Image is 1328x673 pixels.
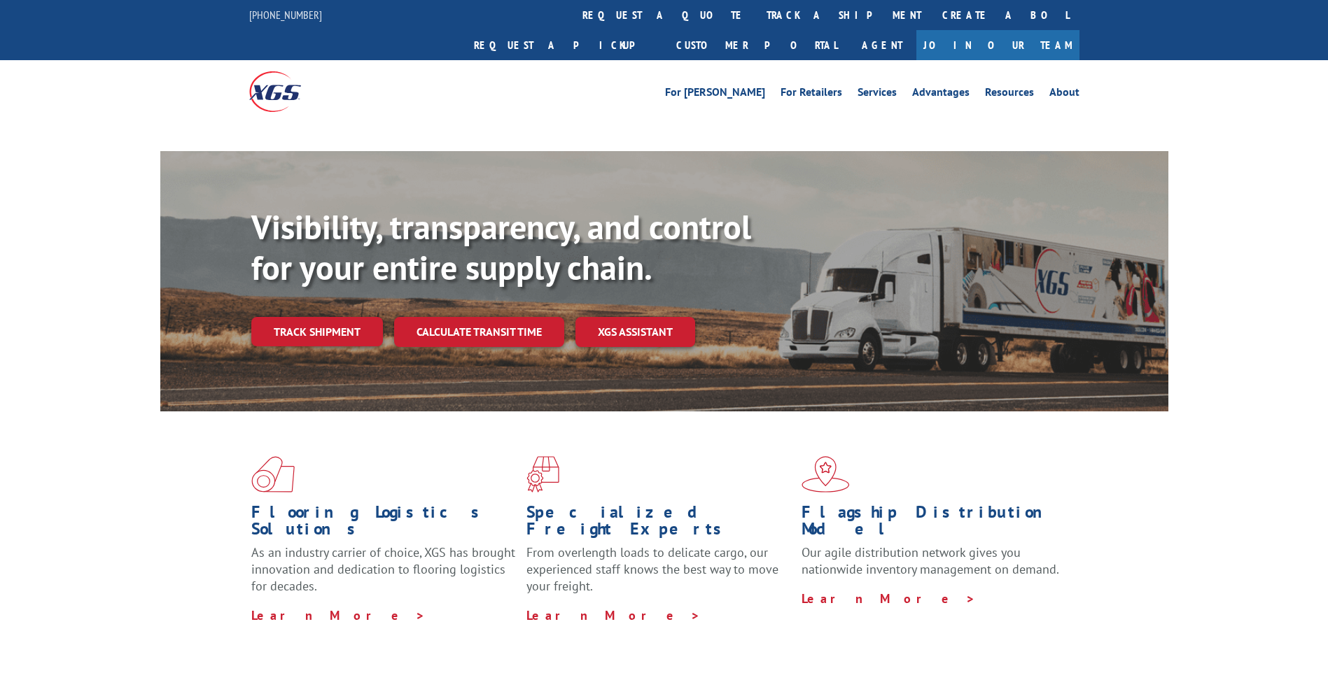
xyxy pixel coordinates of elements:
a: Learn More > [526,607,701,623]
img: xgs-icon-focused-on-flooring-red [526,456,559,493]
a: Agent [848,30,916,60]
a: Resources [985,87,1034,102]
a: Learn More > [802,590,976,607]
span: Our agile distribution network gives you nationwide inventory management on demand. [802,544,1059,577]
a: Track shipment [251,317,383,346]
span: As an industry carrier of choice, XGS has brought innovation and dedication to flooring logistics... [251,544,515,594]
a: Advantages [912,87,970,102]
h1: Flooring Logistics Solutions [251,504,516,544]
p: From overlength loads to delicate cargo, our experienced staff knows the best way to move your fr... [526,544,791,607]
a: XGS ASSISTANT [575,317,695,347]
img: xgs-icon-flagship-distribution-model-red [802,456,850,493]
a: Learn More > [251,607,426,623]
img: xgs-icon-total-supply-chain-intelligence-red [251,456,295,493]
h1: Specialized Freight Experts [526,504,791,544]
a: For [PERSON_NAME] [665,87,765,102]
a: About [1049,87,1079,102]
a: Join Our Team [916,30,1079,60]
b: Visibility, transparency, and control for your entire supply chain. [251,205,751,289]
a: Calculate transit time [394,317,564,347]
h1: Flagship Distribution Model [802,504,1066,544]
a: [PHONE_NUMBER] [249,8,322,22]
a: Customer Portal [666,30,848,60]
a: Request a pickup [463,30,666,60]
a: For Retailers [781,87,842,102]
a: Services [858,87,897,102]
